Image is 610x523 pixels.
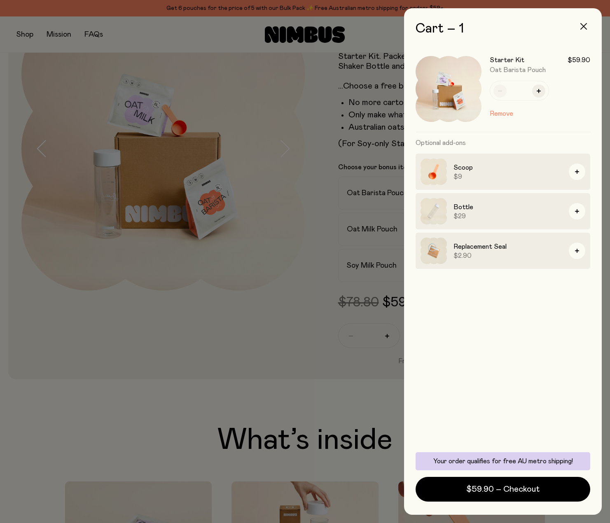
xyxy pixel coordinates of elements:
h3: Bottle [453,202,562,212]
h3: Replacement Seal [453,242,562,252]
span: $9 [453,173,562,181]
span: $2.90 [453,252,562,260]
h3: Scoop [453,163,562,173]
span: Oat Barista Pouch [490,67,546,73]
button: Remove [490,109,513,119]
h3: Starter Kit [490,56,524,64]
p: Your order qualifies for free AU metro shipping! [421,457,585,465]
h2: Cart – 1 [416,21,590,36]
button: $59.90 – Checkout [416,477,590,502]
span: $59.90 – Checkout [466,483,540,495]
span: $29 [453,212,562,220]
span: $59.90 [568,56,590,64]
h3: Optional add-ons [416,132,590,154]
